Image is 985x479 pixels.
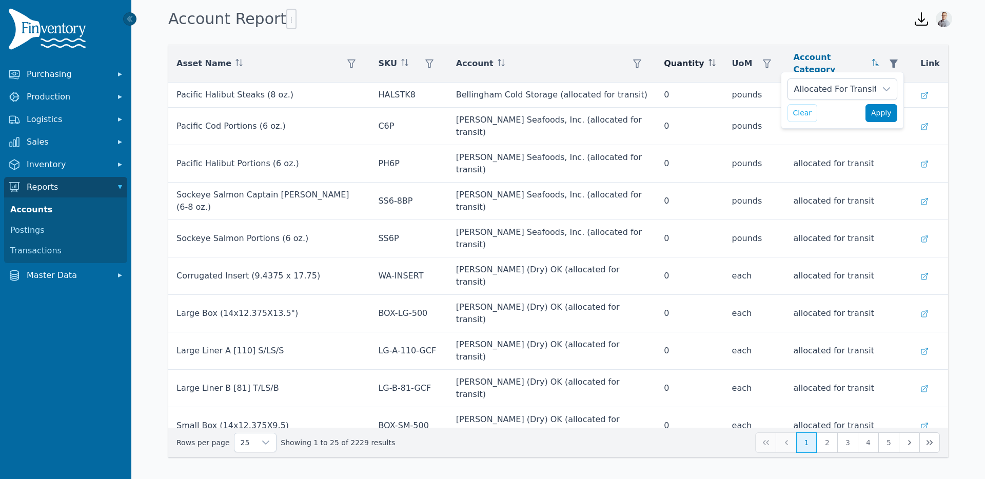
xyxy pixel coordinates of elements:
button: Clear [787,104,818,122]
td: SS6-8BP [370,183,447,220]
div: Allocated For Transit [788,79,876,99]
td: [PERSON_NAME] Seafoods, Inc. (allocated for transit) [448,145,656,183]
td: 0 [656,257,723,295]
td: [PERSON_NAME] (Dry) OK (allocated for transit) [448,332,656,370]
td: allocated for transit [785,407,913,445]
button: Inventory [4,154,127,175]
td: allocated for transit [785,332,913,370]
span: Account Category [794,51,869,76]
td: Large Liner B [81] T/LS/B [168,370,370,407]
button: Sales [4,132,127,152]
td: Corrugated Insert (9.4375 x 17.75) [168,257,370,295]
button: Page 1 [796,432,817,453]
span: Account [456,57,494,70]
button: Purchasing [4,64,127,85]
button: Logistics [4,109,127,130]
td: WA-INSERT [370,257,447,295]
td: 0 [656,332,723,370]
td: Pacific Halibut Portions (6 oz.) [168,145,370,183]
span: Logistics [27,113,109,126]
td: pounds [724,183,785,220]
td: each [724,257,785,295]
td: 0 [656,295,723,332]
span: UoM [732,57,753,70]
td: BOX-LG-500 [370,295,447,332]
button: Apply [865,104,897,122]
td: Large Liner A [110] S/LS/S [168,332,370,370]
span: Asset Name [176,57,231,70]
button: Master Data [4,265,127,286]
td: each [724,370,785,407]
td: SS6P [370,220,447,257]
button: Page 2 [817,432,837,453]
td: [PERSON_NAME] (Dry) OK (allocated for transit) [448,370,656,407]
img: Joshua Benton [936,11,952,27]
td: [PERSON_NAME] (Dry) OK (allocated for transit) [448,407,656,445]
td: each [724,332,785,370]
td: [PERSON_NAME] Seafoods, Inc. (allocated for transit) [448,108,656,145]
td: [PERSON_NAME] Seafoods, Inc. (allocated for transit) [448,220,656,257]
button: Page 5 [878,432,899,453]
button: Page 3 [837,432,858,453]
button: Last Page [919,432,940,453]
td: 0 [656,108,723,145]
button: Production [4,87,127,107]
td: allocated for transit [785,257,913,295]
a: Postings [6,220,125,241]
td: Large Box (14x12.375X13.5") [168,295,370,332]
td: Sockeye Salmon Portions (6 oz.) [168,220,370,257]
td: [PERSON_NAME] (Dry) OK (allocated for transit) [448,257,656,295]
span: Master Data [27,269,109,282]
td: allocated for transit [785,220,913,257]
span: Quantity [664,57,704,70]
button: Page 4 [858,432,878,453]
td: 0 [656,183,723,220]
td: PH6P [370,145,447,183]
button: Reports [4,177,127,197]
td: LG-B-81-GCF [370,370,447,407]
td: pounds [724,108,785,145]
button: Next Page [899,432,919,453]
td: Pacific Cod Portions (6 oz.) [168,108,370,145]
td: allocated for transit [785,295,913,332]
td: 0 [656,220,723,257]
td: pounds [724,83,785,108]
td: Bellingham Cold Storage (allocated for transit) [448,83,656,108]
td: 0 [656,407,723,445]
td: Pacific Halibut Steaks (8 oz.) [168,83,370,108]
span: Reports [27,181,109,193]
td: C6P [370,108,447,145]
span: Inventory [27,158,109,171]
td: each [724,295,785,332]
img: Finventory [8,8,90,54]
td: Sockeye Salmon Captain [PERSON_NAME] (6-8 oz.) [168,183,370,220]
td: 0 [656,83,723,108]
td: 0 [656,145,723,183]
td: allocated for transit [785,183,913,220]
span: SKU [378,57,397,70]
a: Transactions [6,241,125,261]
span: Showing 1 to 25 of 2229 results [281,437,395,448]
td: [PERSON_NAME] Seafoods, Inc. (allocated for transit) [448,183,656,220]
td: Small Box (14x12.375X9.5) [168,407,370,445]
h1: Account Report [168,9,297,29]
td: pounds [724,220,785,257]
td: [PERSON_NAME] (Dry) OK (allocated for transit) [448,295,656,332]
span: Link [920,57,940,70]
td: LG-A-110-GCF [370,332,447,370]
td: allocated for transit [785,370,913,407]
span: Production [27,91,109,103]
td: 0 [656,370,723,407]
td: allocated for transit [785,145,913,183]
span: Sales [27,136,109,148]
span: Purchasing [27,68,109,81]
td: BOX-SM-500 [370,407,447,445]
td: each [724,407,785,445]
span: Apply [871,108,892,118]
td: pounds [724,145,785,183]
a: Accounts [6,199,125,220]
td: HALSTK8 [370,83,447,108]
span: Rows per page [234,433,256,452]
